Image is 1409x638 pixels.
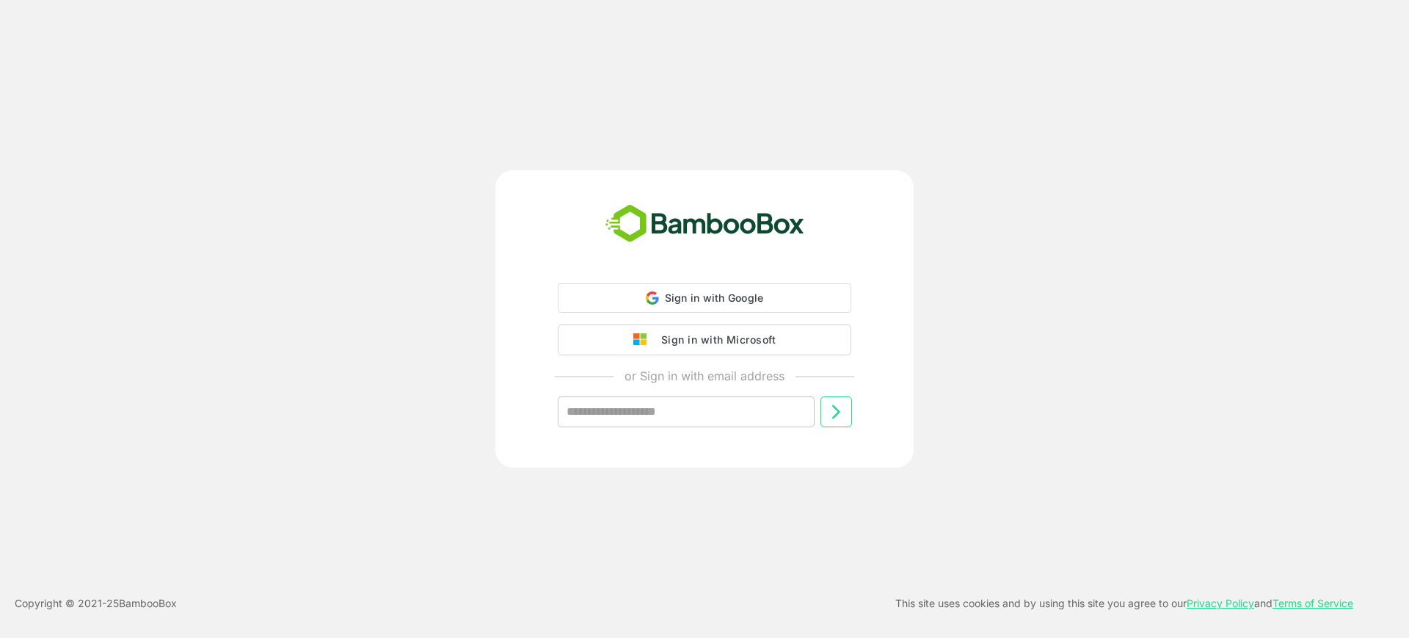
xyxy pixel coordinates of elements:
p: This site uses cookies and by using this site you agree to our and [895,595,1353,612]
div: Sign in with Google [558,283,851,313]
img: google [633,333,654,347]
img: bamboobox [597,200,812,248]
button: Sign in with Microsoft [558,325,851,355]
p: Copyright © 2021- 25 BambooBox [15,595,177,612]
a: Privacy Policy [1187,597,1254,609]
a: Terms of Service [1273,597,1353,609]
span: Sign in with Google [665,291,764,304]
p: or Sign in with email address [625,367,784,385]
div: Sign in with Microsoft [654,330,776,349]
